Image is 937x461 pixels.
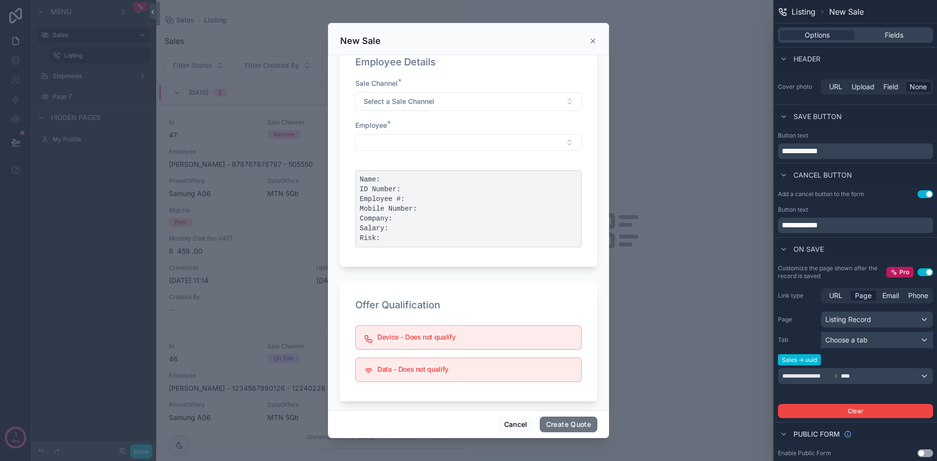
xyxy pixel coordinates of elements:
span: Options [805,30,830,40]
h5: Device - Does not qualify [377,334,573,341]
span: Email [882,291,899,301]
label: Customize the page shown after the record is saved [778,264,886,280]
span: Upload [852,82,875,92]
span: On save [794,244,824,254]
span: Save button [794,112,842,121]
span: URL [829,82,842,92]
h5: Data - Does not qualify [377,366,573,373]
span: Page [855,291,872,301]
span: New Sale [829,6,864,18]
button: Select Button [355,134,582,151]
label: Link type [778,292,817,300]
span: Cancel button [794,170,852,180]
label: Button text [778,206,808,214]
span: Employee [355,121,387,129]
label: Add a cancel button to the form [778,190,864,198]
span: URL [829,291,842,301]
button: Select Button [355,92,582,111]
label: Cover photo [778,83,817,91]
span: Choose a tab [825,336,868,344]
h1: Employee Details [355,55,436,69]
span: Select a Sale Channel [364,97,434,106]
button: Clear [778,404,933,418]
span: Field [883,82,898,92]
span: Sales uuid [778,354,821,365]
span: Header [794,54,820,64]
h1: Offer Qualification [355,298,440,312]
button: Cancel [498,417,534,432]
span: Listing [792,6,815,18]
span: None [910,82,927,92]
span: Fields [885,30,903,40]
label: Page [778,316,817,323]
button: Choose a tab [821,332,933,348]
button: Listing Record [821,311,933,328]
div: Enable Public Form [778,449,831,457]
div: scrollable content [778,143,933,159]
label: Button text [778,132,808,140]
div: scrollable content [778,218,933,233]
pre: Name: ID Number: Employee #: Mobile Number: Company: Salary: Risk: [355,170,582,247]
span: Public form [794,429,840,439]
div: Listing Record [821,312,933,327]
button: Create Quote [540,417,597,432]
label: Tab [778,336,817,344]
span: Phone [908,291,928,301]
span: Sale Channel [355,79,398,87]
span: -> [798,356,804,363]
h3: New Sale [340,35,381,47]
span: Pro [899,268,909,276]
